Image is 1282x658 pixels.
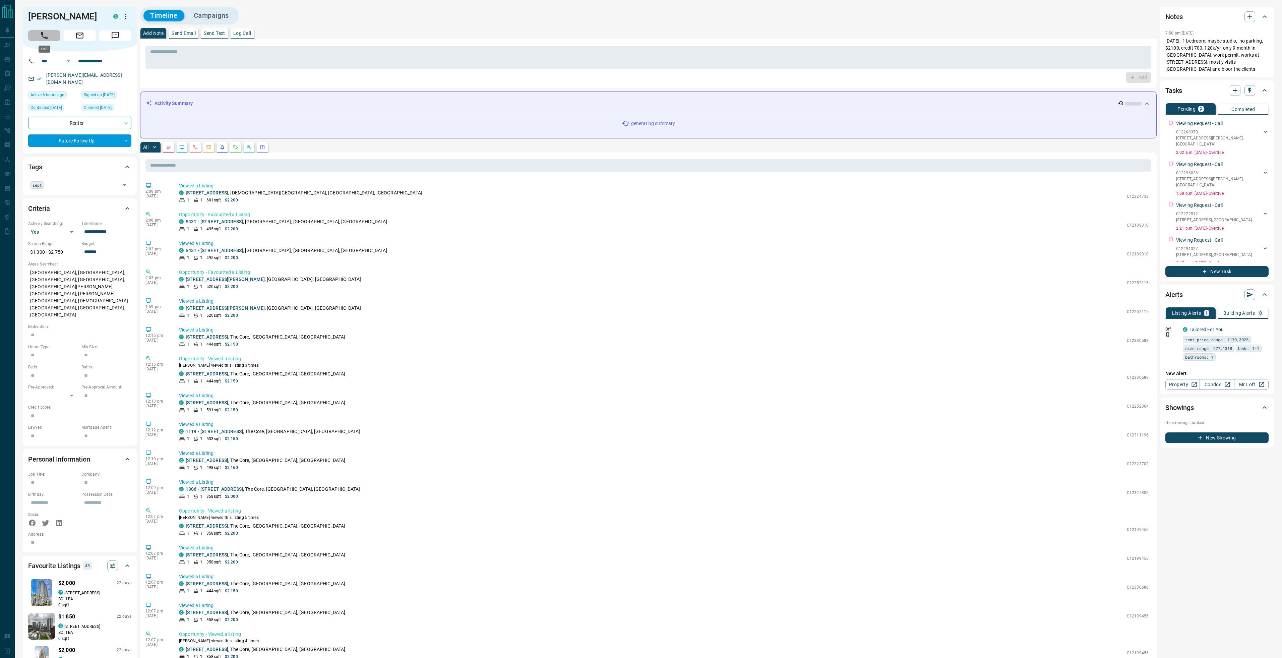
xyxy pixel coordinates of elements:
[1165,82,1269,99] div: Tasks
[145,189,169,194] p: 2:08 pm
[28,512,78,518] p: Social:
[145,551,169,556] p: 12:07 pm
[145,309,169,314] p: [DATE]
[1200,379,1234,390] a: Condos
[145,194,169,198] p: [DATE]
[1127,527,1149,533] p: C12199456
[1127,193,1149,199] p: C12324733
[233,144,238,150] svg: Requests
[200,436,202,442] p: 1
[179,544,1149,551] p: Viewed a Listing
[186,370,345,377] p: , The Core, [GEOGRAPHIC_DATA], [GEOGRAPHIC_DATA]
[179,450,1149,457] p: Viewed a Listing
[28,578,131,608] a: Favourited listing$2,00022 dayscondos.ca[STREET_ADDRESS]BD |1BA0 sqft
[1185,336,1248,343] span: rent price range: 1170,3025
[179,507,1149,515] p: Opportunity - Viewed a listing
[200,407,202,413] p: 1
[145,251,169,256] p: [DATE]
[1177,107,1196,111] p: Pending
[1259,311,1262,315] p: 0
[145,362,169,367] p: 12:15 pm
[145,519,169,524] p: [DATE]
[1176,202,1223,209] p: Viewing Request - Call
[200,559,202,565] p: 1
[225,588,238,594] p: $2,150
[187,493,189,499] p: 1
[28,203,50,214] h2: Criteria
[186,305,361,312] p: , [GEOGRAPHIC_DATA], [GEOGRAPHIC_DATA]
[179,211,1149,218] p: Opportunity - Favourited a Listing
[1189,327,1224,332] a: Tailored For You
[155,100,193,107] p: Activity Summary
[179,269,1149,276] p: Opportunity - Favourited a Listing
[1172,311,1201,315] p: Listing Alerts
[145,280,169,285] p: [DATE]
[179,277,184,282] div: condos.ca
[187,436,189,442] p: 1
[28,241,78,247] p: Search Range:
[1176,210,1269,224] div: C12272512[STREET_ADDRESS],[GEOGRAPHIC_DATA]
[186,552,228,557] a: [STREET_ADDRESS]
[28,227,78,237] div: Yes
[187,407,189,413] p: 1
[28,104,78,113] div: Wed Jul 23 2025
[28,611,131,642] a: Favourited listing$1,85022 dayscondos.ca[STREET_ADDRESS]BD |1BA0 sqft
[200,284,202,290] p: 1
[179,248,184,253] div: condos.ca
[225,226,238,232] p: $2,200
[1176,246,1252,252] p: C12291327
[179,524,184,528] div: condos.ca
[58,636,131,642] p: 0 sqft
[200,312,202,318] p: 1
[33,182,42,188] span: sept
[187,341,189,347] p: 1
[145,457,169,461] p: 12:10 pm
[1165,9,1269,25] div: Notes
[186,580,345,587] p: , The Core, [GEOGRAPHIC_DATA], [GEOGRAPHIC_DATA]
[1176,128,1269,148] div: C12268370[STREET_ADDRESS][PERSON_NAME],[GEOGRAPHIC_DATA]
[81,221,131,227] p: Timeframe:
[28,384,78,390] p: Pre-Approved:
[179,182,1149,189] p: Viewed a Listing
[28,117,131,129] div: Renter
[186,305,265,311] a: [STREET_ADDRESS][PERSON_NAME]
[186,189,422,196] p: , [DEMOGRAPHIC_DATA][GEOGRAPHIC_DATA], [GEOGRAPHIC_DATA], [GEOGRAPHIC_DATA]
[1165,379,1200,390] a: Property
[64,590,100,596] p: [STREET_ADDRESS]
[200,226,202,232] p: 1
[1127,490,1149,496] p: C12327306
[28,261,131,267] p: Areas Searched:
[28,221,78,227] p: Actively Searching:
[99,30,131,41] span: Message
[179,573,1149,580] p: Viewed a Listing
[179,458,184,463] div: condos.ca
[1165,432,1269,443] button: New Showing
[1176,169,1269,189] div: C12296026[STREET_ADDRESS][PERSON_NAME],[GEOGRAPHIC_DATA]
[187,255,189,261] p: 1
[1127,584,1149,590] p: C12330588
[28,491,78,497] p: Birthday:
[186,523,228,529] a: [STREET_ADDRESS]
[206,197,221,203] p: 601 sqft
[186,428,360,435] p: , The Core, [GEOGRAPHIC_DATA], [GEOGRAPHIC_DATA]
[1127,309,1149,315] p: C12252115
[206,530,221,536] p: 358 sqft
[64,57,72,65] button: Open
[186,399,345,406] p: , The Core, [GEOGRAPHIC_DATA], [GEOGRAPHIC_DATA]
[146,97,1151,110] div: Activity Summary
[117,580,131,586] p: 22 days
[233,31,251,36] p: Log Call
[145,490,169,495] p: [DATE]
[143,31,164,36] p: Add Note
[58,596,131,602] p: BD | 1 BA
[28,159,131,175] div: Tags
[186,247,387,254] p: , [GEOGRAPHIC_DATA], [GEOGRAPHIC_DATA], [GEOGRAPHIC_DATA]
[187,312,189,318] p: 1
[81,384,131,390] p: Pre-Approval Amount:
[145,218,169,223] p: 2:08 pm
[1185,345,1232,352] span: size range: 277,1318
[145,247,169,251] p: 2:03 pm
[200,493,202,499] p: 1
[179,190,184,195] div: condos.ca
[81,104,131,113] div: Sun Jul 20 2025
